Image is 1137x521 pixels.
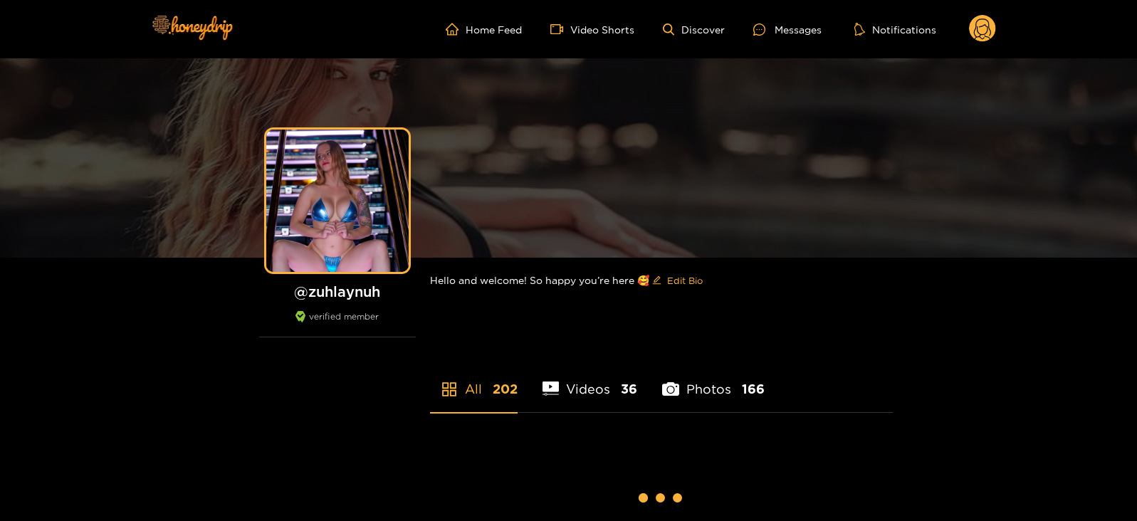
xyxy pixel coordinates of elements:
li: All [430,348,518,412]
span: 166 [742,380,765,398]
h1: @ zuhlaynuh [259,283,416,300]
div: verified member [259,311,416,337]
span: Edit Bio [667,273,703,288]
span: video-camera [550,23,570,36]
span: home [446,23,466,36]
span: 36 [621,380,637,398]
a: Home Feed [446,23,522,36]
span: edit [652,275,661,286]
li: Photos [662,348,765,412]
a: Discover [663,23,725,36]
span: appstore [441,381,458,398]
span: 202 [493,380,518,398]
button: Notifications [850,22,940,36]
div: Hello and welcome! So happy you’re here 🥰 [430,258,893,303]
a: Video Shorts [550,23,634,36]
div: Messages [753,21,822,38]
button: editEdit Bio [649,269,706,292]
li: Videos [543,348,638,412]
